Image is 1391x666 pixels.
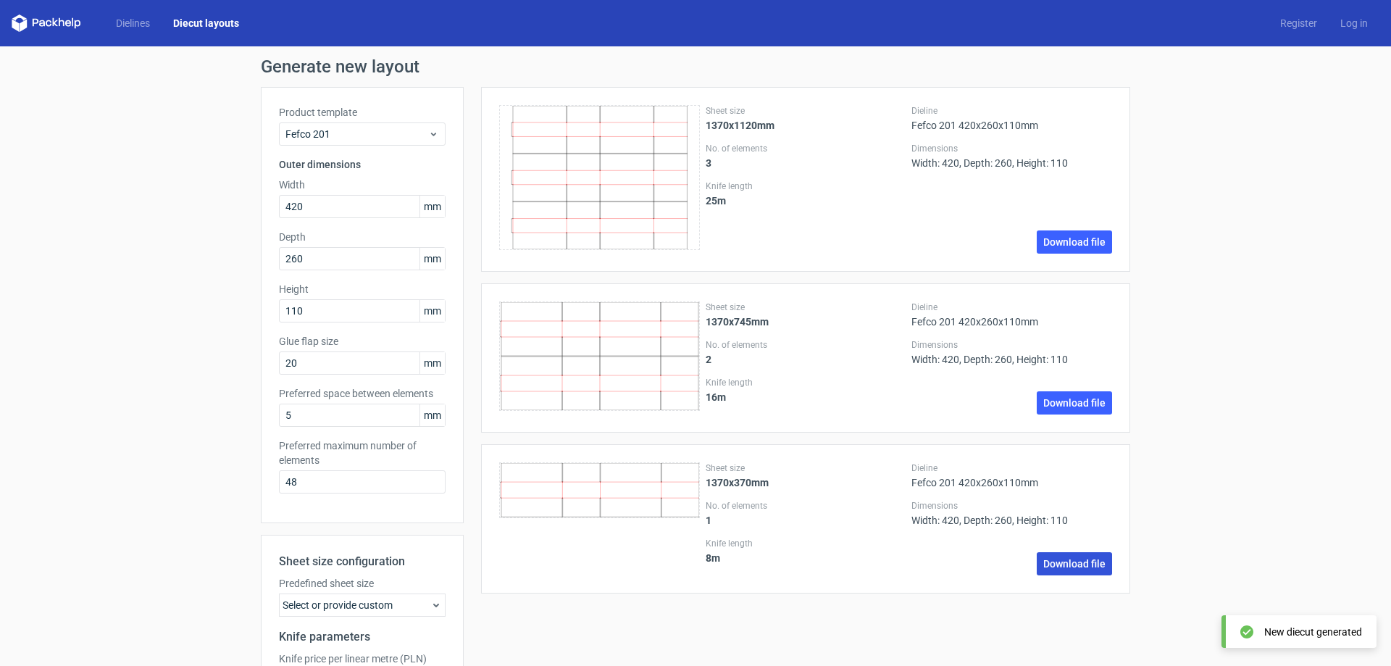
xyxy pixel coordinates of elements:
[706,552,720,564] strong: 8 m
[279,628,446,646] h2: Knife parameters
[261,58,1130,75] h1: Generate new layout
[911,301,1112,313] label: Dieline
[706,120,774,131] strong: 1370x1120mm
[279,652,446,666] label: Knife price per linear metre (PLN)
[279,230,446,244] label: Depth
[279,178,446,192] label: Width
[1264,625,1362,639] div: New diecut generated
[279,105,446,120] label: Product template
[1269,16,1329,30] a: Register
[279,386,446,401] label: Preferred space between elements
[419,404,445,426] span: mm
[911,462,1112,488] div: Fefco 201 420x260x110mm
[419,248,445,270] span: mm
[419,196,445,217] span: mm
[279,438,446,467] label: Preferred maximum number of elements
[162,16,251,30] a: Diecut layouts
[911,339,1112,365] div: Width: 420, Depth: 260, Height: 110
[911,143,1112,169] div: Width: 420, Depth: 260, Height: 110
[285,127,428,141] span: Fefco 201
[911,500,1112,526] div: Width: 420, Depth: 260, Height: 110
[706,538,906,549] label: Knife length
[706,143,906,154] label: No. of elements
[706,354,711,365] strong: 2
[1329,16,1379,30] a: Log in
[279,594,446,617] div: Select or provide custom
[706,339,906,351] label: No. of elements
[911,301,1112,328] div: Fefco 201 420x260x110mm
[706,157,711,169] strong: 3
[911,143,1112,154] label: Dimensions
[706,301,906,313] label: Sheet size
[911,462,1112,474] label: Dieline
[706,391,726,403] strong: 16 m
[706,105,906,117] label: Sheet size
[911,105,1112,131] div: Fefco 201 420x260x110mm
[706,377,906,388] label: Knife length
[706,477,769,488] strong: 1370x370mm
[104,16,162,30] a: Dielines
[706,195,726,207] strong: 25 m
[1037,552,1112,575] a: Download file
[279,282,446,296] label: Height
[279,553,446,570] h2: Sheet size configuration
[1037,391,1112,415] a: Download file
[911,339,1112,351] label: Dimensions
[419,352,445,374] span: mm
[1037,230,1112,254] a: Download file
[706,316,769,328] strong: 1370x745mm
[911,105,1112,117] label: Dieline
[279,334,446,349] label: Glue flap size
[706,462,906,474] label: Sheet size
[706,180,906,192] label: Knife length
[911,500,1112,512] label: Dimensions
[706,500,906,512] label: No. of elements
[279,576,446,591] label: Predefined sheet size
[279,157,446,172] h3: Outer dimensions
[419,300,445,322] span: mm
[706,515,711,526] strong: 1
